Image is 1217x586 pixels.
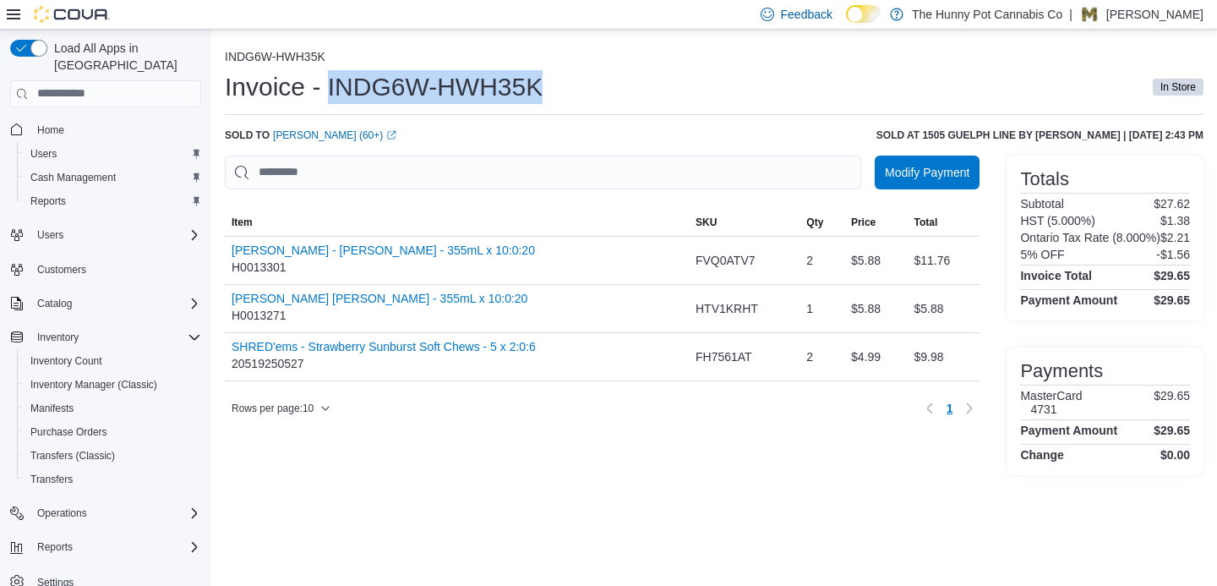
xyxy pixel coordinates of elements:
button: INDG6W-HWH35K [225,50,325,63]
button: Operations [30,503,94,523]
button: SHRED'ems - Strawberry Sunburst Soft Chews - 5 x 2:0:6 [232,340,536,353]
span: Manifests [24,398,201,419]
button: Catalog [3,292,208,315]
span: Feedback [781,6,832,23]
button: Cash Management [17,166,208,189]
button: Inventory [30,327,85,348]
h4: Payment Amount [1020,293,1117,307]
h4: $0.00 [1160,448,1190,462]
span: Inventory [30,327,201,348]
button: Qty [800,209,844,236]
span: Item [232,216,253,229]
button: Item [225,209,689,236]
span: Price [851,216,876,229]
button: Users [30,225,70,245]
h4: $29.65 [1154,269,1190,282]
span: 1 [947,400,953,417]
a: Manifests [24,398,80,419]
div: $5.88 [844,244,908,277]
p: -$1.56 [1156,248,1190,261]
h1: Invoice - INDG6W-HWH35K [225,70,543,104]
span: Dark Mode [846,23,847,24]
a: Cash Management [24,167,123,188]
p: | [1069,4,1072,25]
h6: 4731 [1030,403,1082,416]
span: Inventory Count [30,354,102,368]
div: Mike Calouro [1079,4,1100,25]
div: $4.99 [844,340,908,374]
div: 20519250527 [232,340,536,374]
span: Users [30,147,57,161]
h6: MasterCard [1020,389,1082,403]
button: [PERSON_NAME] - [PERSON_NAME] - 355mL x 10:0:20 [232,244,535,257]
button: Page 1 of 1 [940,395,960,422]
span: Load All Apps in [GEOGRAPHIC_DATA] [47,40,201,74]
ul: Pagination for table: MemoryTable from EuiInMemoryTable [940,395,960,422]
div: $11.76 [907,244,980,277]
nav: An example of EuiBreadcrumbs [225,50,1203,67]
span: Qty [806,216,823,229]
span: Catalog [37,297,72,310]
span: Transfers [24,469,201,490]
button: Catalog [30,293,79,314]
p: $27.62 [1154,197,1190,211]
span: Purchase Orders [30,425,107,439]
span: Inventory Manager (Classic) [24,375,201,395]
input: Dark Mode [846,5,881,23]
p: $2.21 [1160,231,1190,244]
span: Cash Management [30,171,116,184]
a: Transfers (Classic) [24,446,122,466]
h3: Totals [1020,169,1068,189]
button: Home [3,118,208,142]
button: Customers [3,257,208,282]
h6: HST (5.000%) [1020,214,1094,227]
button: Manifests [17,397,208,420]
span: Reports [30,194,66,208]
span: SKU [696,216,717,229]
span: In Store [1160,79,1196,95]
button: Users [3,223,208,247]
div: Sold to [225,129,396,142]
h6: Subtotal [1020,197,1063,211]
h6: Ontario Tax Rate (8.000%) [1020,231,1160,244]
button: Operations [3,501,208,525]
span: Transfers (Classic) [24,446,201,466]
span: Transfers [30,473,73,486]
h4: $29.65 [1154,424,1190,437]
span: Reports [30,537,201,557]
p: $1.38 [1160,214,1190,227]
span: Inventory Manager (Classic) [30,378,157,392]
a: Transfers [24,469,79,490]
span: Purchase Orders [24,422,201,442]
span: Modify Payment [885,164,969,181]
span: Reports [37,540,73,554]
span: Inventory Count [24,351,201,371]
p: $29.65 [1154,389,1190,416]
span: Operations [37,507,87,520]
button: Reports [30,537,79,557]
button: Transfers [17,468,208,491]
div: H0013271 [232,292,527,326]
span: Customers [30,259,201,280]
div: H0013301 [232,244,535,277]
h4: $29.65 [1154,293,1190,307]
h6: 5% OFF [1020,248,1064,261]
span: Rows per page : 10 [232,402,314,415]
span: Catalog [30,293,201,314]
button: Purchase Orders [17,420,208,444]
h4: Change [1020,448,1063,462]
button: Inventory Count [17,349,208,373]
span: Operations [30,503,201,523]
span: FVQ0ATV7 [696,250,756,271]
span: Transfers (Classic) [30,449,115,463]
button: Previous page [920,398,940,419]
span: Users [37,228,63,242]
h4: Invoice Total [1020,269,1092,282]
h6: Sold at 1505 Guelph Line by [PERSON_NAME] | [DATE] 2:43 PM [876,129,1203,142]
a: Inventory Manager (Classic) [24,375,164,395]
button: Total [907,209,980,236]
button: Price [844,209,908,236]
div: 2 [800,244,844,277]
span: Home [37,123,64,137]
div: $9.98 [907,340,980,374]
